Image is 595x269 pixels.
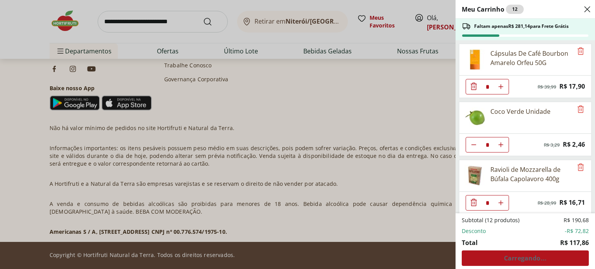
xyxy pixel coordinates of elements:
[482,137,493,152] input: Quantidade Atual
[482,79,493,94] input: Quantidade Atual
[493,79,509,94] button: Aumentar Quantidade
[565,227,589,235] span: -R$ 72,82
[462,238,478,247] span: Total
[462,216,519,224] span: Subtotal (12 produtos)
[576,105,585,114] button: Remove
[466,195,482,211] button: Diminuir Quantidade
[576,47,585,56] button: Remove
[544,142,560,148] span: R$ 3,29
[490,107,550,116] div: Coco Verde Unidade
[490,165,573,183] div: Ravioli de Mozzarella de Búfala Capolavoro 400g
[493,195,509,211] button: Aumentar Quantidade
[466,137,482,152] button: Diminuir Quantidade
[482,195,493,210] input: Quantidade Atual
[490,49,573,67] div: Cápsulas De Café Bourbon Amarelo Orfeu 50G
[464,107,486,129] img: Coco Verde Unidade
[466,79,482,94] button: Diminuir Quantidade
[576,163,585,172] button: Remove
[462,227,486,235] span: Desconto
[506,5,524,14] div: 12
[493,137,509,152] button: Aumentar Quantidade
[564,216,589,224] span: R$ 190,68
[559,197,585,208] span: R$ 16,71
[538,200,556,206] span: R$ 28,99
[462,5,524,14] h2: Meu Carrinho
[560,238,589,247] span: R$ 117,86
[559,81,585,92] span: R$ 17,90
[538,84,556,90] span: R$ 39,99
[464,165,486,187] img: Ravioli de Mozzarella de Búfala Capolavoro 400g
[563,139,585,150] span: R$ 2,46
[474,23,569,29] span: Faltam apenas R$ 281,14 para Frete Grátis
